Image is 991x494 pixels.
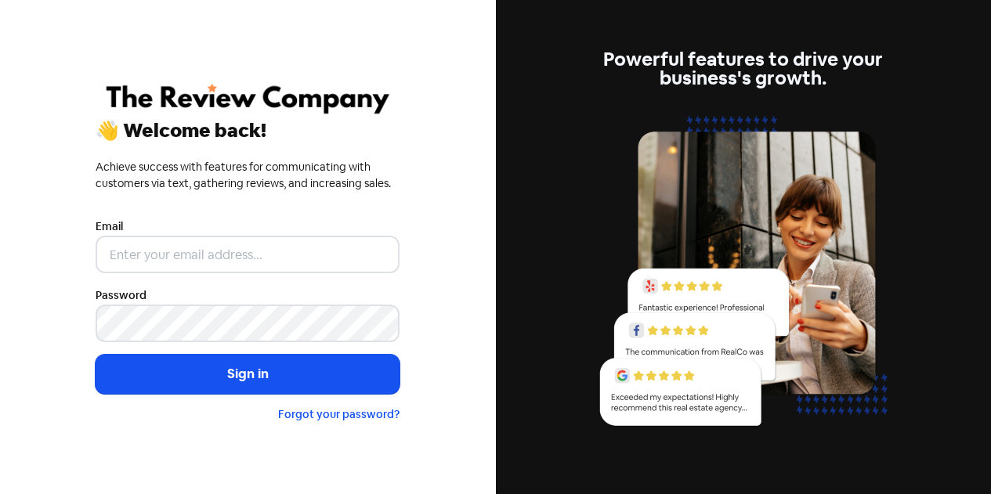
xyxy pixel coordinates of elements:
[96,159,400,192] div: Achieve success with features for communicating with customers via text, gathering reviews, and i...
[96,287,146,304] label: Password
[96,218,123,235] label: Email
[96,355,400,394] button: Sign in
[96,236,400,273] input: Enter your email address...
[591,106,895,444] img: reviews
[96,121,400,140] div: 👋 Welcome back!
[591,50,895,88] div: Powerful features to drive your business's growth.
[278,407,400,421] a: Forgot your password?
